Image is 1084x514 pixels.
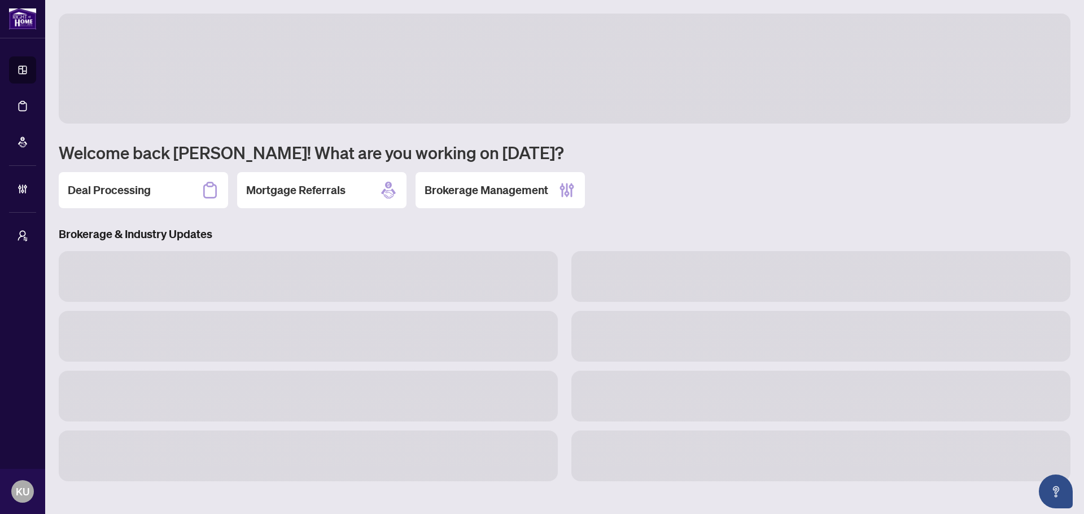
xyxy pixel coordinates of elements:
[9,8,36,29] img: logo
[17,230,28,241] span: user-switch
[425,182,548,198] h2: Brokerage Management
[16,484,29,499] span: KU
[59,142,1070,163] h1: Welcome back [PERSON_NAME]! What are you working on [DATE]?
[1039,475,1073,508] button: Open asap
[68,182,151,198] h2: Deal Processing
[59,226,1070,242] h3: Brokerage & Industry Updates
[246,182,346,198] h2: Mortgage Referrals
